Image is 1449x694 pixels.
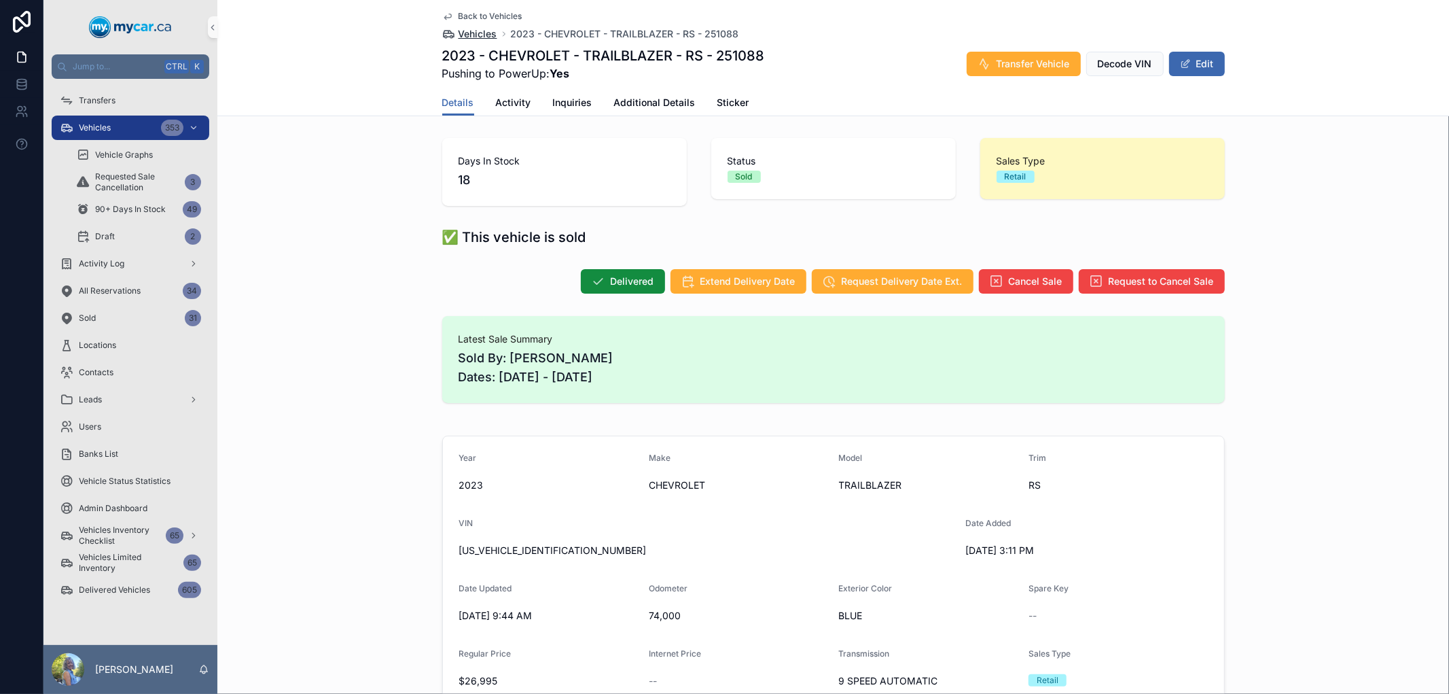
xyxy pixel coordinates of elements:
a: Users [52,415,209,439]
span: [US_VEHICLE_IDENTIFICATION_NUMBER] [459,544,954,557]
a: Vehicles Inventory Checklist65 [52,523,209,548]
div: 605 [178,582,201,598]
span: Cancel Sale [1009,275,1062,288]
span: 90+ Days In Stock [95,204,166,215]
span: Spare Key [1028,583,1069,593]
span: Jump to... [73,61,159,72]
div: Retail [1037,674,1058,687]
a: Draft2 [68,224,209,249]
span: Model [839,453,863,463]
a: Sticker [717,90,749,118]
span: Delivered Vehicles [79,585,150,595]
span: Transfer Vehicle [997,57,1070,71]
span: VIN [459,518,473,528]
span: Vehicle Status Statistics [79,476,171,487]
span: Locations [79,340,116,351]
span: Vehicles [79,122,111,133]
div: 65 [183,555,201,571]
button: Request Delivery Date Ext. [812,269,973,294]
a: Back to Vehicles [442,11,522,22]
button: Decode VIN [1086,52,1164,76]
a: All Reservations34 [52,279,209,303]
button: Delivered [581,269,665,294]
div: 353 [161,120,183,136]
a: 90+ Days In Stock49 [68,197,209,222]
span: Date Updated [459,583,512,593]
span: 74,000 [649,609,828,623]
span: Year [459,453,477,463]
span: Sold By: [PERSON_NAME] Dates: [DATE] - [DATE] [459,349,1209,387]
div: 34 [183,283,201,299]
div: 3 [185,174,201,190]
span: Requested Sale Cancellation [95,171,179,193]
span: Odometer [649,583,687,593]
p: [PERSON_NAME] [95,663,173,676]
h1: 2023 - CHEVROLET - TRAILBLAZER - RS - 251088 [442,46,765,65]
div: Retail [1005,171,1026,183]
span: Days In Stock [459,154,670,168]
div: 49 [183,201,201,218]
span: Details [442,96,474,109]
span: Inquiries [553,96,592,109]
span: Request Delivery Date Ext. [842,275,963,288]
h1: ✅ This vehicle is sold [442,228,586,247]
a: Leads [52,387,209,412]
span: Internet Price [649,648,701,659]
span: Make [649,453,670,463]
a: 2023 - CHEVROLET - TRAILBLAZER - RS - 251088 [511,27,739,41]
a: Transfers [52,88,209,113]
span: Sold [79,313,96,324]
a: Locations [52,333,209,358]
button: Jump to...CtrlK [52,54,209,79]
button: Edit [1169,52,1225,76]
span: -- [649,674,657,688]
a: Activity [496,90,531,118]
div: Sold [736,171,753,183]
span: RS [1028,479,1208,492]
div: 2 [185,228,201,245]
span: Sales Type [997,154,1209,168]
span: Banks List [79,449,118,459]
span: [DATE] 3:11 PM [965,544,1145,557]
span: Users [79,421,101,432]
span: Transfers [79,95,115,106]
span: Back to Vehicles [459,11,522,22]
button: Request to Cancel Sale [1079,269,1225,294]
span: Status [728,154,940,168]
span: Date Added [965,518,1011,528]
span: K [192,61,202,72]
button: Extend Delivery Date [670,269,806,294]
a: Activity Log [52,251,209,276]
span: 2023 [459,479,639,492]
span: Sales Type [1028,648,1071,659]
span: Draft [95,231,115,242]
div: 65 [166,527,183,544]
a: Admin Dashboard [52,496,209,521]
span: [DATE] 9:44 AM [459,609,639,623]
span: -- [1028,609,1037,623]
span: Admin Dashboard [79,503,147,514]
span: 9 SPEED AUTOMATIC [839,674,1018,688]
span: Vehicles Limited Inventory [79,552,178,574]
span: Vehicles Inventory Checklist [79,525,160,546]
a: Details [442,90,474,116]
span: Vehicles [459,27,497,41]
span: All Reservations [79,285,141,296]
a: Vehicles [442,27,497,41]
span: Activity [496,96,531,109]
a: Vehicles353 [52,116,209,140]
span: Trim [1028,453,1046,463]
span: Delivered [611,275,654,288]
span: Latest Sale Summary [459,332,1209,346]
span: Decode VIN [1098,57,1152,71]
span: Activity Log [79,258,124,269]
button: Transfer Vehicle [967,52,1081,76]
a: Vehicle Graphs [68,143,209,167]
span: Pushing to PowerUp: [442,65,765,82]
a: Requested Sale Cancellation3 [68,170,209,194]
a: Inquiries [553,90,592,118]
span: CHEVROLET [649,479,828,492]
a: Sold31 [52,306,209,330]
span: 18 [459,171,670,190]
